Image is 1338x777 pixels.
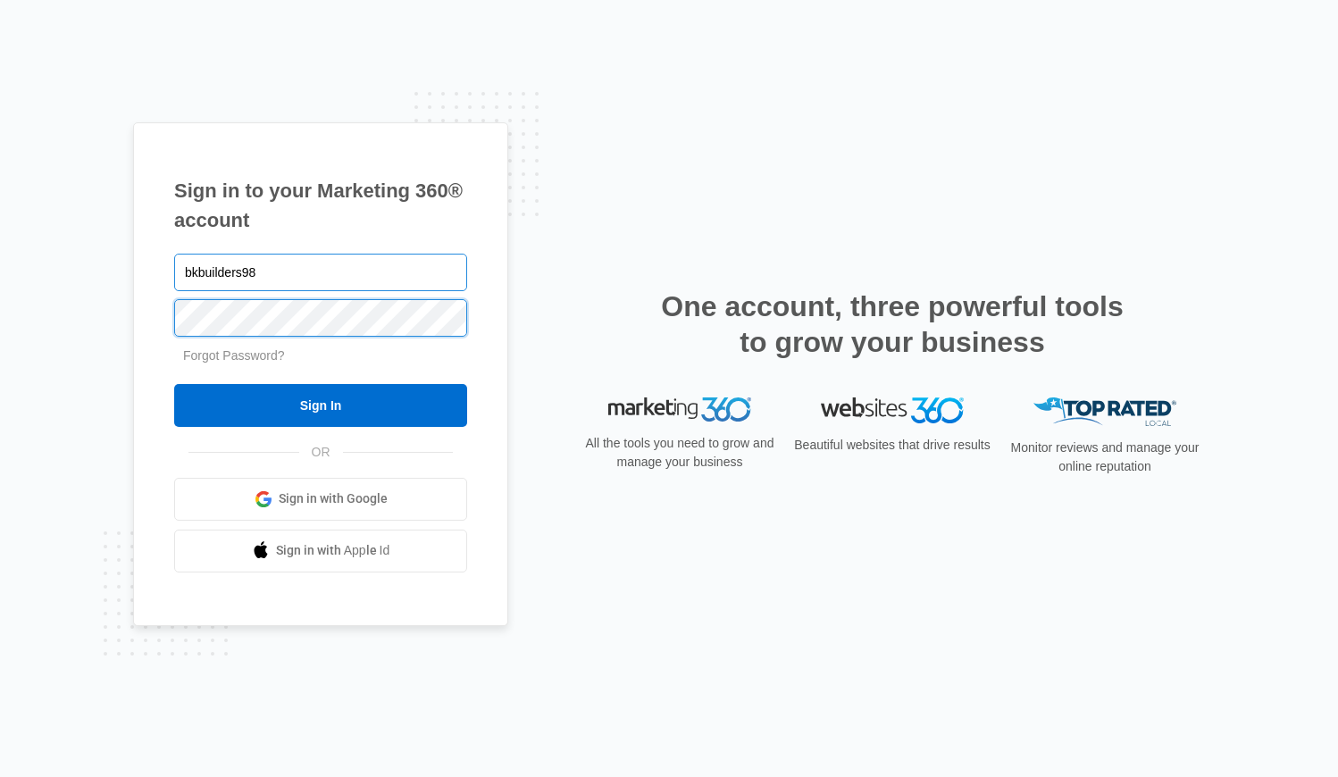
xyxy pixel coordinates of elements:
[299,443,343,462] span: OR
[174,254,467,291] input: Email
[656,288,1129,360] h2: One account, three powerful tools to grow your business
[279,489,388,508] span: Sign in with Google
[174,176,467,235] h1: Sign in to your Marketing 360® account
[174,530,467,572] a: Sign in with Apple Id
[1005,439,1205,476] p: Monitor reviews and manage your online reputation
[821,397,964,423] img: Websites 360
[1033,397,1176,427] img: Top Rated Local
[183,348,285,363] a: Forgot Password?
[174,384,467,427] input: Sign In
[276,541,390,560] span: Sign in with Apple Id
[792,436,992,455] p: Beautiful websites that drive results
[174,478,467,521] a: Sign in with Google
[608,397,751,422] img: Marketing 360
[580,434,780,472] p: All the tools you need to grow and manage your business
